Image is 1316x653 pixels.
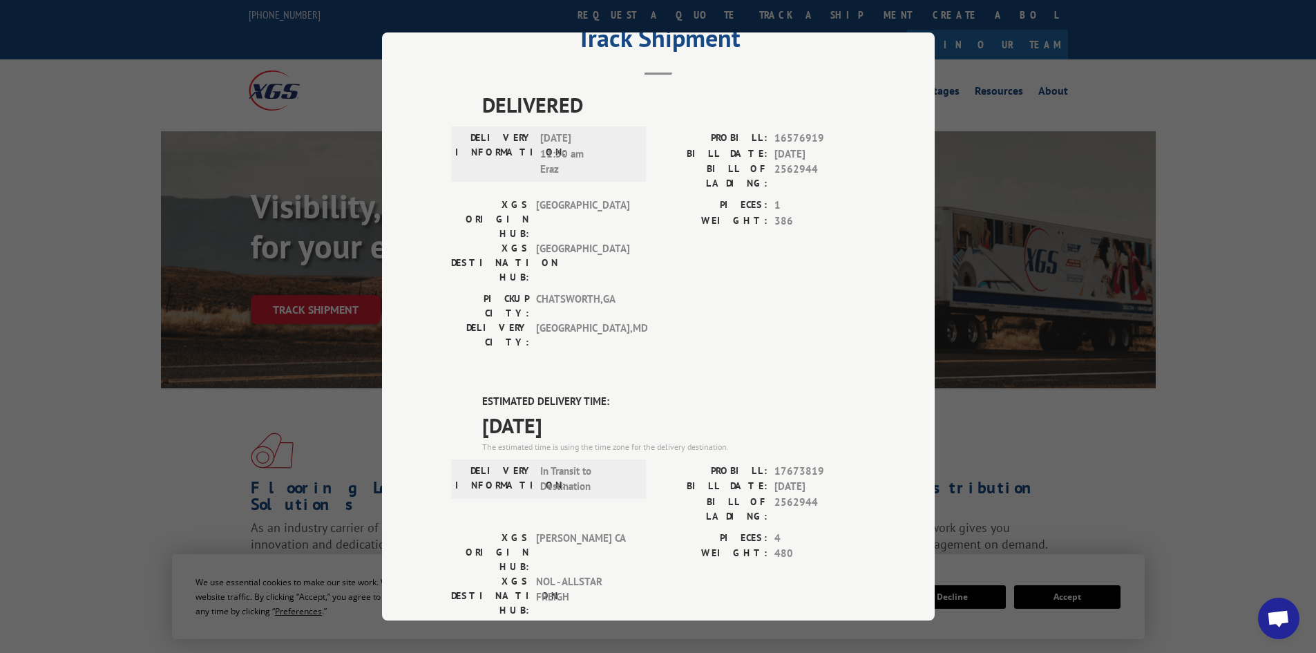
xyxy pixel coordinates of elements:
[658,146,767,162] label: BILL DATE:
[455,464,533,495] label: DELIVERY INFORMATION:
[536,198,629,241] span: [GEOGRAPHIC_DATA]
[482,394,866,410] label: ESTIMATED DELIVERY TIME:
[774,464,866,480] span: 17673819
[1258,598,1299,639] div: Open chat
[482,441,866,453] div: The estimated time is using the time zone for the delivery destination.
[536,321,629,350] span: [GEOGRAPHIC_DATA] , MD
[658,479,767,495] label: BILL DATE:
[774,146,866,162] span: [DATE]
[451,241,529,285] label: XGS DESTINATION HUB:
[451,292,529,321] label: PICKUP CITY:
[774,479,866,495] span: [DATE]
[774,198,866,214] span: 1
[658,495,767,524] label: BILL OF LADING:
[774,214,866,229] span: 386
[536,241,629,285] span: [GEOGRAPHIC_DATA]
[451,531,529,574] label: XGS ORIGIN HUB:
[482,89,866,120] span: DELIVERED
[658,546,767,562] label: WEIGHT:
[658,531,767,547] label: PIECES:
[536,292,629,321] span: CHATSWORTH , GA
[536,574,629,618] span: NOL - ALLSTAR FREIGH
[658,198,767,214] label: PIECES:
[774,495,866,524] span: 2562944
[536,531,629,574] span: [PERSON_NAME] CA
[540,131,633,178] span: [DATE] 11:50 am Eraz
[451,28,866,55] h2: Track Shipment
[774,531,866,547] span: 4
[774,162,866,191] span: 2562944
[658,162,767,191] label: BILL OF LADING:
[774,546,866,562] span: 480
[451,198,529,241] label: XGS ORIGIN HUB:
[451,574,529,618] label: XGS DESTINATION HUB:
[540,464,633,495] span: In Transit to Destination
[658,464,767,480] label: PROBILL:
[482,410,866,441] span: [DATE]
[658,131,767,146] label: PROBILL:
[455,131,533,178] label: DELIVERY INFORMATION:
[451,321,529,350] label: DELIVERY CITY:
[658,214,767,229] label: WEIGHT:
[774,131,866,146] span: 16576919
